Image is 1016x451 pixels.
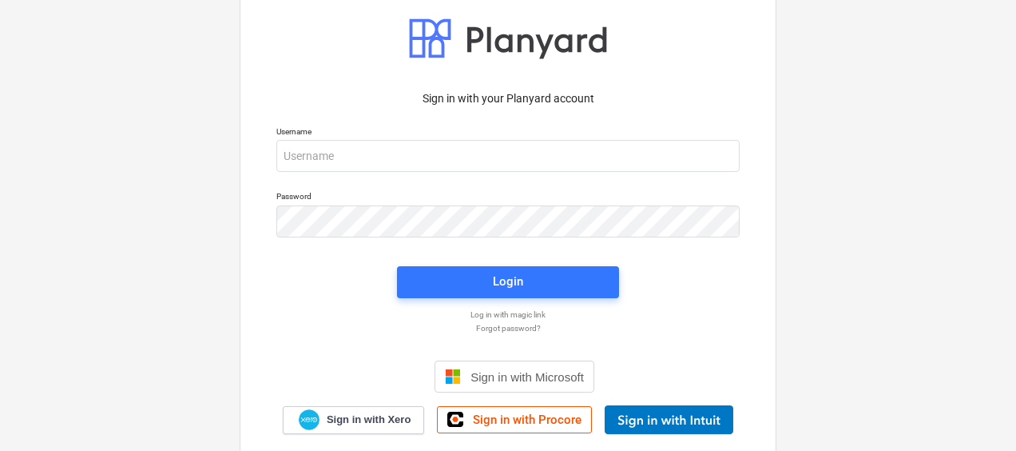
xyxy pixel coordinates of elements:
img: Xero logo [299,409,319,431]
input: Username [276,140,740,172]
div: Login [493,271,523,292]
a: Forgot password? [268,323,748,333]
p: Sign in with your Planyard account [276,90,740,107]
p: Username [276,126,740,140]
button: Login [397,266,619,298]
a: Sign in with Procore [437,406,592,433]
img: Microsoft logo [445,369,461,385]
a: Sign in with Xero [283,406,425,434]
span: Sign in with Xero [327,413,411,427]
p: Password [276,191,740,205]
span: Sign in with Procore [473,413,581,427]
a: Log in with magic link [268,309,748,320]
span: Sign in with Microsoft [470,370,584,384]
